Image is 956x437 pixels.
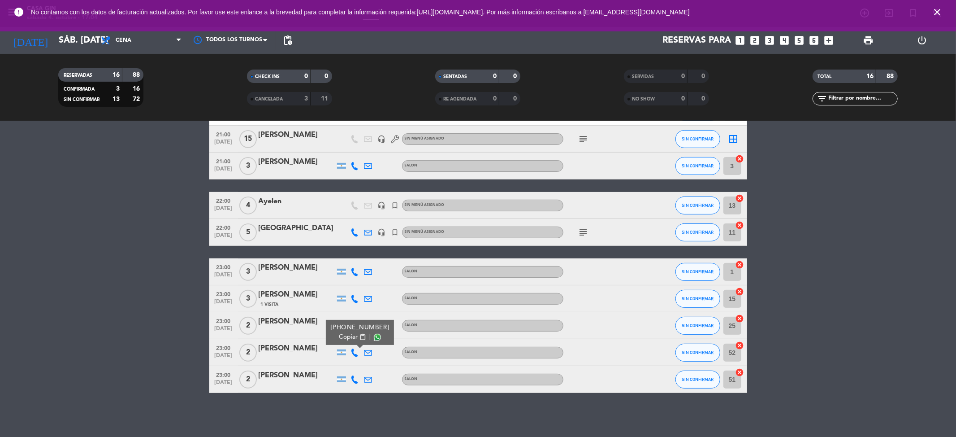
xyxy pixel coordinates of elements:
[863,35,874,46] span: print
[735,194,744,203] i: cancel
[405,350,418,354] span: SALON
[261,301,279,308] span: 1 Visita
[255,74,280,79] span: CHECK INS
[212,195,235,205] span: 22:00
[212,326,235,336] span: [DATE]
[632,97,655,101] span: NO SHOW
[391,228,399,236] i: turned_in_not
[663,35,731,46] span: Reservas para
[212,353,235,363] span: [DATE]
[330,323,389,332] div: [PHONE_NUMBER]
[682,230,714,235] span: SIN CONFIRMAR
[735,314,744,323] i: cancel
[64,73,92,78] span: RESERVADAS
[681,73,685,79] strong: 0
[417,9,483,16] a: [URL][DOMAIN_NAME]
[578,227,589,238] i: subject
[239,371,257,389] span: 2
[259,129,335,141] div: [PERSON_NAME]
[212,288,235,299] span: 23:00
[405,270,418,273] span: SALON
[31,9,690,16] span: No contamos con los datos de facturación actualizados. Por favor use este enlance a la brevedad p...
[917,35,928,46] i: power_settings_new
[212,156,235,166] span: 21:00
[112,96,120,102] strong: 13
[443,74,467,79] span: SENTADAS
[212,139,235,149] span: [DATE]
[405,323,418,327] span: SALON
[764,35,776,46] i: looks_3
[682,296,714,301] span: SIN CONFIRMAR
[255,97,283,101] span: CANCELADA
[682,163,714,168] span: SIN CONFIRMAR
[212,380,235,390] span: [DATE]
[378,201,386,210] i: headset_mic
[259,316,335,328] div: [PERSON_NAME]
[682,136,714,141] span: SIN CONFIRMAR
[304,73,308,79] strong: 0
[735,287,744,296] i: cancel
[259,370,335,381] div: [PERSON_NAME]
[749,35,761,46] i: looks_two
[483,9,690,16] a: . Por más información escríbanos a [EMAIL_ADDRESS][DOMAIN_NAME]
[632,74,654,79] span: SERVIDAS
[887,73,895,79] strong: 88
[239,223,257,241] span: 5
[7,31,54,50] i: [DATE]
[212,262,235,272] span: 23:00
[675,317,720,335] button: SIN CONFIRMAR
[779,35,791,46] i: looks_4
[239,344,257,362] span: 2
[259,343,335,354] div: [PERSON_NAME]
[116,37,131,44] span: Cena
[239,290,257,308] span: 3
[866,73,874,79] strong: 16
[493,96,497,102] strong: 0
[239,157,257,175] span: 3
[64,87,95,92] span: CONFIRMADA
[809,35,820,46] i: looks_6
[794,35,805,46] i: looks_5
[405,230,445,234] span: Sin menú asignado
[828,94,897,104] input: Filtrar por nombre...
[339,332,358,342] span: Copiar
[321,96,330,102] strong: 11
[735,154,744,163] i: cancel
[212,342,235,353] span: 23:00
[735,260,744,269] i: cancel
[259,289,335,301] div: [PERSON_NAME]
[212,315,235,326] span: 23:00
[133,96,142,102] strong: 72
[239,317,257,335] span: 2
[895,27,949,54] div: LOG OUT
[13,7,24,17] i: error
[675,290,720,308] button: SIN CONFIRMAR
[818,74,832,79] span: TOTAL
[675,197,720,214] button: SIN CONFIRMAR
[212,232,235,243] span: [DATE]
[817,93,828,104] i: filter_list
[282,35,293,46] span: pending_actions
[682,203,714,208] span: SIN CONFIRMAR
[578,134,589,144] i: subject
[682,269,714,274] span: SIN CONFIRMAR
[702,73,707,79] strong: 0
[682,350,714,355] span: SIN CONFIRMAR
[239,197,257,214] span: 4
[339,332,366,342] button: Copiarcontent_paste
[735,221,744,230] i: cancel
[675,371,720,389] button: SIN CONFIRMAR
[735,368,744,377] i: cancel
[212,166,235,176] span: [DATE]
[259,156,335,168] div: [PERSON_NAME]
[212,205,235,216] span: [DATE]
[675,157,720,175] button: SIN CONFIRMAR
[64,97,99,102] span: SIN CONFIRMAR
[681,96,685,102] strong: 0
[212,369,235,380] span: 23:00
[675,263,720,281] button: SIN CONFIRMAR
[682,377,714,382] span: SIN CONFIRMAR
[405,297,418,300] span: SALON
[133,72,142,78] strong: 88
[239,130,257,148] span: 15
